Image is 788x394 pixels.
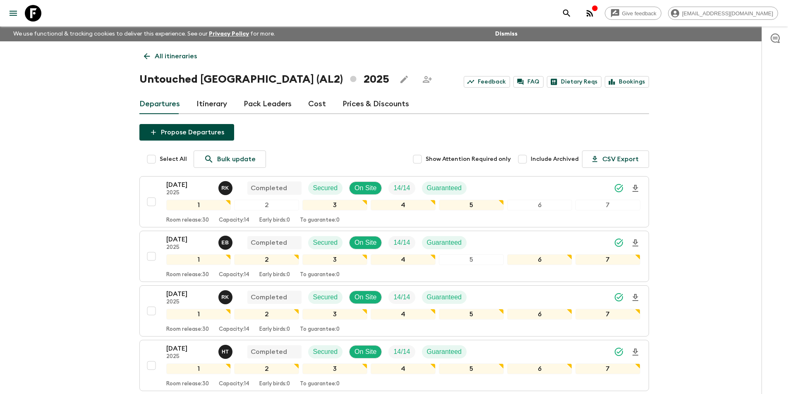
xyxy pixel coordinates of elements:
[349,236,382,249] div: On Site
[354,347,376,357] p: On Site
[308,94,326,114] a: Cost
[618,10,661,17] span: Give feedback
[218,184,234,190] span: Robert Kaca
[244,94,292,114] a: Pack Leaders
[419,71,436,88] span: Share this itinerary
[308,291,343,304] div: Secured
[300,217,340,224] p: To guarantee: 0
[234,363,299,374] div: 2
[166,217,209,224] p: Room release: 30
[371,254,436,265] div: 4
[668,7,778,20] div: [EMAIL_ADDRESS][DOMAIN_NAME]
[605,76,649,88] a: Bookings
[308,236,343,249] div: Secured
[630,293,640,303] svg: Download Onboarding
[575,200,640,210] div: 7
[259,326,290,333] p: Early birds: 0
[630,238,640,248] svg: Download Onboarding
[393,292,410,302] p: 14 / 14
[464,76,510,88] a: Feedback
[349,345,382,358] div: On Site
[166,234,212,244] p: [DATE]
[251,238,287,248] p: Completed
[218,238,234,245] span: Erild Balla
[630,347,640,357] svg: Download Onboarding
[388,291,415,304] div: Trip Fill
[155,51,197,61] p: All itineraries
[251,347,287,357] p: Completed
[300,272,340,278] p: To guarantee: 0
[302,309,367,320] div: 3
[393,183,410,193] p: 14 / 14
[614,347,624,357] svg: Synced Successfully
[5,5,22,21] button: menu
[139,48,201,64] a: All itineraries
[575,363,640,374] div: 7
[507,363,572,374] div: 6
[371,200,436,210] div: 4
[194,150,266,168] a: Bulk update
[349,181,382,195] div: On Site
[166,200,231,210] div: 1
[166,381,209,387] p: Room release: 30
[396,71,412,88] button: Edit this itinerary
[427,347,462,357] p: Guaranteed
[166,299,212,306] p: 2025
[139,340,649,391] button: [DATE]2025Heldi TurhaniCompletedSecuredOn SiteTrip FillGuaranteed1234567Room release:30Capacity:1...
[219,272,249,278] p: Capacity: 14
[166,180,212,190] p: [DATE]
[259,217,290,224] p: Early birds: 0
[234,200,299,210] div: 2
[393,347,410,357] p: 14 / 14
[219,381,249,387] p: Capacity: 14
[139,71,389,88] h1: Untouched [GEOGRAPHIC_DATA] (AL2) 2025
[160,155,187,163] span: Select All
[507,200,572,210] div: 6
[166,244,212,251] p: 2025
[558,5,575,21] button: search adventures
[300,326,340,333] p: To guarantee: 0
[166,254,231,265] div: 1
[209,31,249,37] a: Privacy Policy
[605,7,661,20] a: Give feedback
[439,363,504,374] div: 5
[547,76,601,88] a: Dietary Reqs
[10,26,278,41] p: We use functional & tracking cookies to deliver this experience. See our for more.
[531,155,579,163] span: Include Archived
[439,200,504,210] div: 5
[166,363,231,374] div: 1
[393,238,410,248] p: 14 / 14
[371,309,436,320] div: 4
[354,183,376,193] p: On Site
[575,309,640,320] div: 7
[507,309,572,320] div: 6
[313,292,338,302] p: Secured
[308,181,343,195] div: Secured
[427,183,462,193] p: Guaranteed
[371,363,436,374] div: 4
[166,326,209,333] p: Room release: 30
[166,353,212,360] p: 2025
[614,238,624,248] svg: Synced Successfully
[388,181,415,195] div: Trip Fill
[313,347,338,357] p: Secured
[218,347,234,354] span: Heldi Turhani
[217,154,256,164] p: Bulk update
[302,363,367,374] div: 3
[166,190,212,196] p: 2025
[349,291,382,304] div: On Site
[234,254,299,265] div: 2
[427,292,462,302] p: Guaranteed
[139,231,649,282] button: [DATE]2025Erild BallaCompletedSecuredOn SiteTrip FillGuaranteed1234567Room release:30Capacity:14E...
[166,289,212,299] p: [DATE]
[426,155,511,163] span: Show Attention Required only
[302,200,367,210] div: 3
[313,238,338,248] p: Secured
[575,254,640,265] div: 7
[630,184,640,193] svg: Download Onboarding
[300,381,340,387] p: To guarantee: 0
[139,285,649,337] button: [DATE]2025Robert KacaCompletedSecuredOn SiteTrip FillGuaranteed1234567Room release:30Capacity:14E...
[218,293,234,299] span: Robert Kaca
[302,254,367,265] div: 3
[513,76,544,88] a: FAQ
